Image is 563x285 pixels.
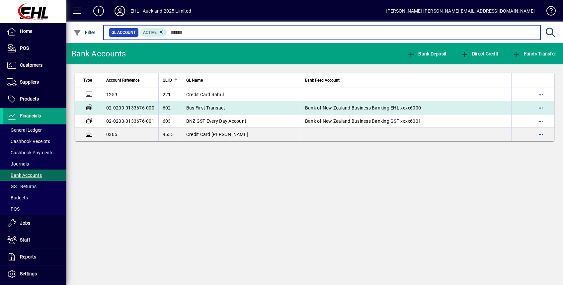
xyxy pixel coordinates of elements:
[7,173,42,178] span: Bank Accounts
[405,48,448,60] button: Bank Deposit
[20,271,37,276] span: Settings
[102,101,158,114] td: 02-0200-0133676-000
[20,45,29,51] span: POS
[511,48,558,60] button: Funds Transfer
[163,132,174,137] span: 9555
[535,129,546,140] button: More options
[20,254,36,259] span: Reports
[305,105,421,110] span: Bank of New Zealand Business Banking EHL xxxx6000
[3,136,66,147] a: Cashbook Receipts
[3,158,66,170] a: Journals
[3,266,66,282] a: Settings
[109,5,130,17] button: Profile
[71,48,126,59] div: Bank Accounts
[163,105,171,110] span: 602
[3,124,66,136] a: General Ledger
[3,232,66,249] a: Staff
[535,103,546,113] button: More options
[541,1,555,23] a: Knowledge Base
[102,88,158,101] td: 1259
[3,40,66,57] a: POS
[88,5,109,17] button: Add
[112,29,136,36] span: GL Account
[7,161,29,167] span: Journals
[535,116,546,126] button: More options
[73,30,96,35] span: Filter
[7,206,20,212] span: POS
[20,62,42,68] span: Customers
[186,105,225,110] span: Bus First Transact
[3,181,66,192] a: GST Returns
[3,147,66,158] a: Cashbook Payments
[186,132,248,137] span: Credit Card [PERSON_NAME]
[3,23,66,40] a: Home
[7,150,53,155] span: Cashbook Payments
[3,192,66,203] a: Budgets
[163,77,172,84] span: GL ID
[20,237,30,243] span: Staff
[3,249,66,265] a: Reports
[3,215,66,232] a: Jobs
[3,170,66,181] a: Bank Accounts
[186,118,246,124] span: BNZ GST Every Day Account
[186,77,297,84] div: GL Name
[102,128,158,141] td: 0305
[7,195,28,200] span: Budgets
[7,127,42,133] span: General Ledger
[140,28,167,37] mat-chip: Activation Status: Active
[186,77,203,84] span: GL Name
[7,139,50,144] span: Cashbook Receipts
[512,51,556,56] span: Funds Transfer
[20,29,32,34] span: Home
[407,51,447,56] span: Bank Deposit
[305,77,507,84] div: Bank Feed Account
[20,79,39,85] span: Suppliers
[20,113,41,118] span: Financials
[186,92,224,97] span: Credit Card Rahul
[163,77,178,84] div: GL ID
[386,6,535,16] div: [PERSON_NAME] [PERSON_NAME][EMAIL_ADDRESS][DOMAIN_NAME]
[535,89,546,100] button: More options
[143,30,157,35] span: Active
[102,114,158,128] td: 02-0200-0133676-001
[106,77,139,84] span: Account Reference
[83,77,98,84] div: Type
[3,74,66,91] a: Suppliers
[163,92,171,97] span: 221
[83,77,92,84] span: Type
[305,118,421,124] span: Bank of New Zealand Business Banking GST xxxx6001
[163,118,171,124] span: 603
[460,51,498,56] span: Direct Credit
[20,220,30,226] span: Jobs
[305,77,340,84] span: Bank Feed Account
[3,57,66,74] a: Customers
[72,27,97,38] button: Filter
[130,6,191,16] div: EHL - Auckland 2025 Limited
[7,184,37,189] span: GST Returns
[459,48,500,60] button: Direct Credit
[20,96,39,102] span: Products
[3,203,66,215] a: POS
[3,91,66,107] a: Products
